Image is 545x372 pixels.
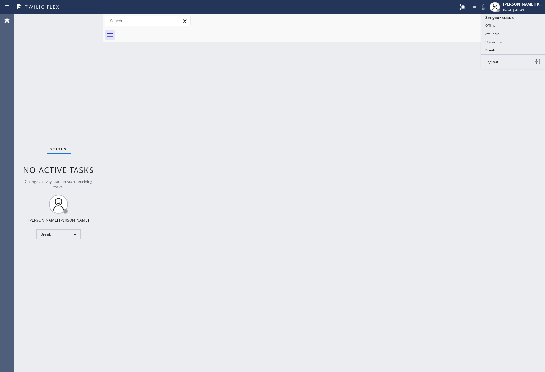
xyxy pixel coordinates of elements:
[25,179,92,190] span: Change activity state to start receiving tasks.
[23,165,94,175] span: No active tasks
[503,2,543,7] div: [PERSON_NAME] [PERSON_NAME]
[28,218,89,223] div: [PERSON_NAME] [PERSON_NAME]
[105,16,190,26] input: Search
[479,3,488,11] button: Mute
[36,229,81,239] div: Break
[50,147,67,151] span: Status
[503,8,524,12] span: Break | 43:49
